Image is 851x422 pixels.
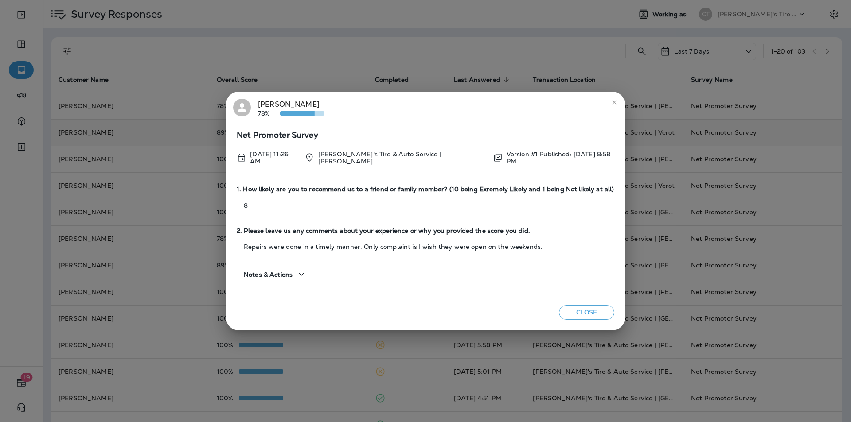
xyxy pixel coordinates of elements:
p: Version #1 Published: [DATE] 8:58 PM [507,151,614,165]
span: 2. Please leave us any comments about your experience or why you provided the score you did. [237,227,614,235]
p: Sep 23, 2025 11:26 AM [250,151,297,165]
span: Net Promoter Survey [237,132,614,139]
div: [PERSON_NAME] [258,99,324,117]
button: Close [559,305,614,320]
span: Notes & Actions [244,271,293,279]
button: close [607,95,621,109]
p: Repairs were done in a timely manner. Only complaint is I wish they were open on the weekends. [237,243,614,250]
p: 78% [258,110,280,117]
span: 1. How likely are you to recommend us to a friend or family member? (10 being Exremely Likely and... [237,186,614,193]
button: Notes & Actions [237,262,314,287]
p: [PERSON_NAME]'s Tire & Auto Service | [PERSON_NAME] [318,151,486,165]
p: 8 [237,202,614,209]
